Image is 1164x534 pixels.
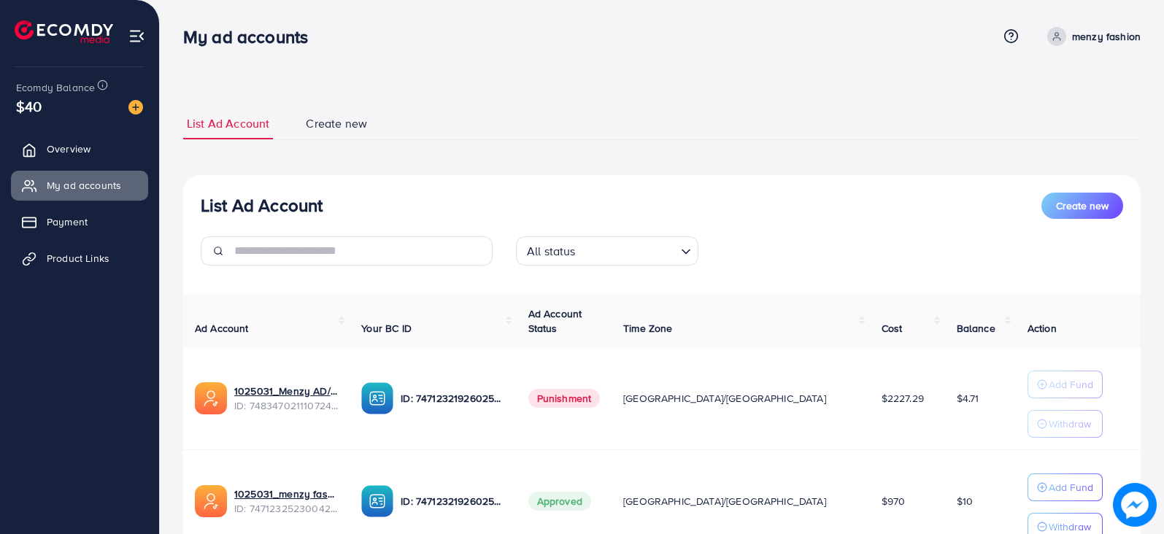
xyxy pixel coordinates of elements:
[47,251,109,266] span: Product Links
[882,494,906,508] span: $970
[623,391,826,406] span: [GEOGRAPHIC_DATA]/[GEOGRAPHIC_DATA]
[528,389,601,408] span: Punishment
[47,142,90,156] span: Overview
[11,171,148,200] a: My ad accounts
[1041,27,1141,46] a: menzy fashion
[1028,410,1103,438] button: Withdraw
[16,80,95,95] span: Ecomdy Balance
[1049,376,1093,393] p: Add Fund
[47,178,121,193] span: My ad accounts
[195,321,249,336] span: Ad Account
[957,321,995,336] span: Balance
[1028,371,1103,398] button: Add Fund
[195,485,227,517] img: ic-ads-acc.e4c84228.svg
[11,244,148,273] a: Product Links
[234,384,338,414] div: <span class='underline'>1025031_Menzy AD/AC 2_1742381195367</span></br>7483470211107242001
[882,391,924,406] span: $2227.29
[16,96,42,117] span: $40
[957,391,979,406] span: $4.71
[524,241,579,262] span: All status
[195,382,227,414] img: ic-ads-acc.e4c84228.svg
[11,134,148,163] a: Overview
[15,20,113,43] img: logo
[183,26,320,47] h3: My ad accounts
[234,487,338,501] a: 1025031_menzy fashion_1739531882176
[1028,473,1103,501] button: Add Fund
[11,207,148,236] a: Payment
[516,236,698,266] div: Search for option
[187,115,269,132] span: List Ad Account
[1028,321,1057,336] span: Action
[623,321,672,336] span: Time Zone
[128,28,145,44] img: menu
[1049,479,1093,496] p: Add Fund
[1041,193,1123,219] button: Create new
[361,321,412,336] span: Your BC ID
[957,494,973,508] span: $10
[1049,415,1091,433] p: Withdraw
[47,214,88,229] span: Payment
[1113,483,1157,527] img: image
[306,115,367,132] span: Create new
[623,494,826,508] span: [GEOGRAPHIC_DATA]/[GEOGRAPHIC_DATA]
[234,398,338,413] span: ID: 7483470211107242001
[234,384,338,398] a: 1025031_Menzy AD/AC 2_1742381195367
[361,382,393,414] img: ic-ba-acc.ded83a64.svg
[234,487,338,516] div: <span class='underline'>1025031_menzy fashion_1739531882176</span></br>7471232523004248081
[528,306,582,336] span: Ad Account Status
[201,195,323,216] h3: List Ad Account
[1056,198,1109,213] span: Create new
[128,100,143,115] img: image
[401,492,504,510] p: ID: 7471232192602521601
[361,485,393,517] img: ic-ba-acc.ded83a64.svg
[528,492,591,511] span: Approved
[882,321,903,336] span: Cost
[234,501,338,516] span: ID: 7471232523004248081
[1072,28,1141,45] p: menzy fashion
[401,390,504,407] p: ID: 7471232192602521601
[580,238,675,262] input: Search for option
